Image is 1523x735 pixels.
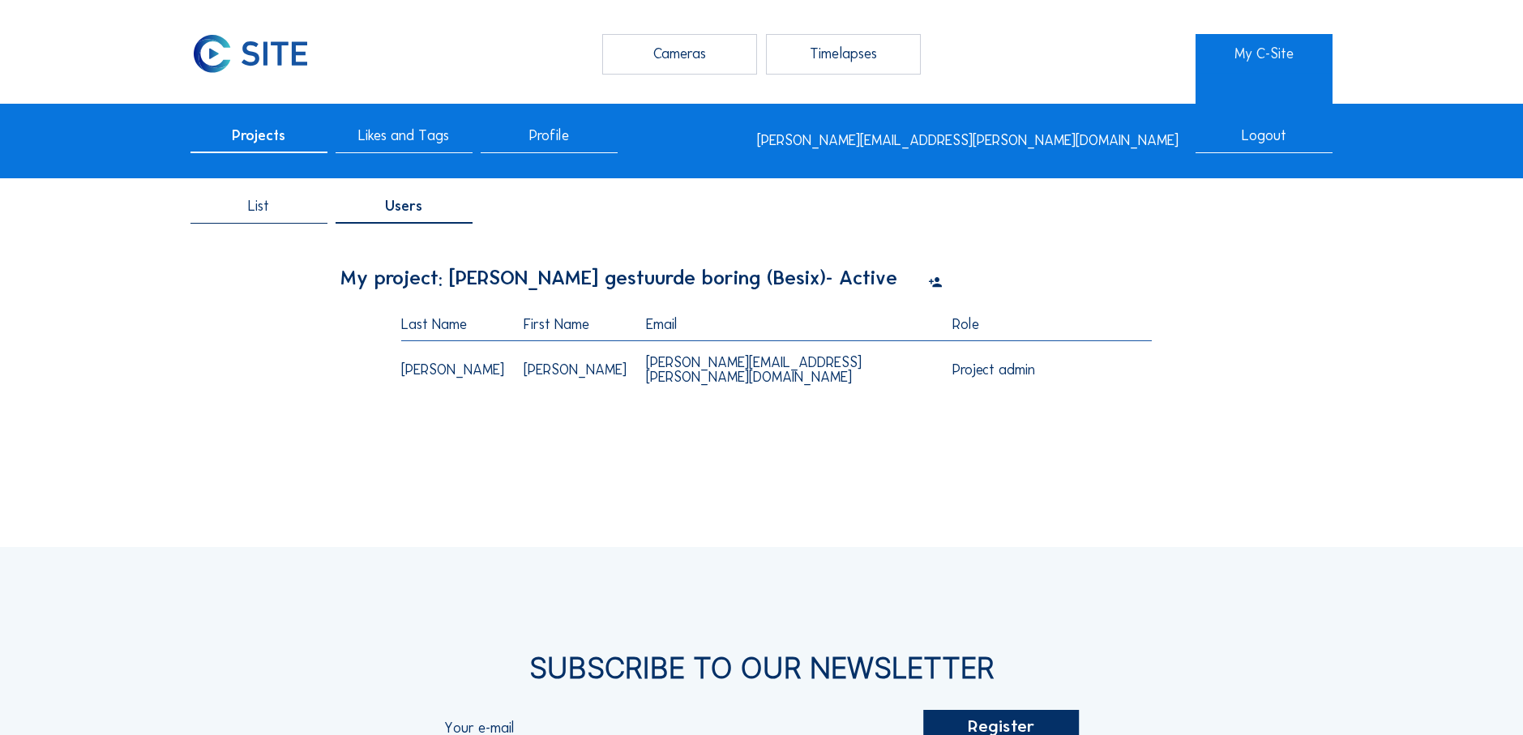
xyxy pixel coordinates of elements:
div: Email [636,308,943,343]
div: Role [943,308,1127,343]
div: Subscribe to our newsletter [190,654,1333,682]
div: [PERSON_NAME] [514,353,636,387]
span: Likes and Tags [358,129,449,143]
a: C-SITE Logo [190,34,327,75]
div: My project: [PERSON_NAME] gestuurde boring (Besix) [340,268,897,288]
div: Logout [1196,129,1333,152]
img: C-SITE Logo [190,34,310,75]
div: Timelapses [766,34,922,75]
div: project admin [952,363,1117,378]
div: [PERSON_NAME][EMAIL_ADDRESS][PERSON_NAME][DOMAIN_NAME] [757,134,1179,148]
div: Last Name [391,308,514,343]
div: [PERSON_NAME] [391,353,514,387]
div: [PERSON_NAME][EMAIL_ADDRESS][PERSON_NAME][DOMAIN_NAME] [636,346,943,394]
a: My C-Site [1196,34,1333,75]
span: Users [385,199,422,214]
span: Profile [529,129,569,143]
span: List [248,199,269,214]
div: Cameras [602,34,758,75]
span: Projects [232,129,285,143]
div: First Name [514,308,636,343]
span: - Active [826,265,897,290]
